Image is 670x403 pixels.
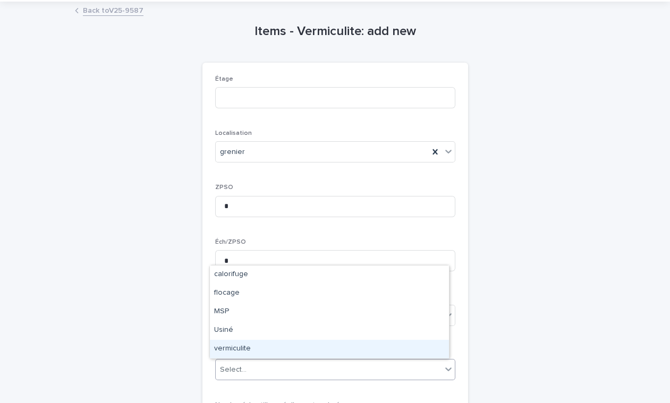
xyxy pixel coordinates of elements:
[210,284,449,303] div: flocage
[215,130,252,136] span: Localisation
[220,147,245,158] span: grenier
[210,321,449,340] div: Usiné
[215,239,246,245] span: Éch/ZPSO
[210,340,449,358] div: vermiculite
[220,364,247,375] div: Select...
[210,303,449,321] div: MSP
[202,24,468,39] h1: Items - Vermiculite: add new
[83,4,143,16] a: Back toV25-9587
[215,184,233,191] span: ZPSO
[215,76,233,82] span: Étage
[210,265,449,284] div: calorifuge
